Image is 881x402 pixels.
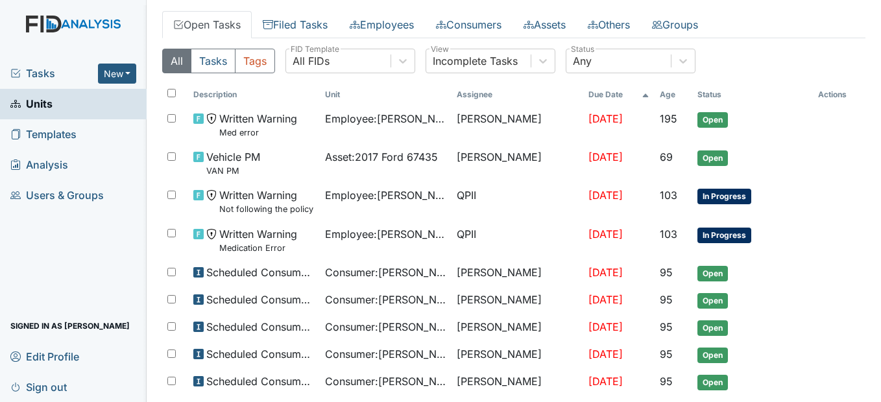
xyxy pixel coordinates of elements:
span: [DATE] [588,189,623,202]
a: Employees [339,11,425,38]
th: Toggle SortBy [188,84,320,106]
div: Type filter [162,49,275,73]
span: Edit Profile [10,346,79,366]
span: Consumer : [PERSON_NAME] [325,319,446,335]
span: Scheduled Consumer Chart Review [206,346,315,362]
span: In Progress [697,189,751,204]
span: In Progress [697,228,751,243]
a: Others [577,11,641,38]
span: Open [697,348,728,363]
span: 103 [660,228,677,241]
div: Any [573,53,592,69]
a: Consumers [425,11,513,38]
th: Toggle SortBy [583,84,655,106]
span: 95 [660,320,673,333]
th: Toggle SortBy [692,84,813,106]
a: Open Tasks [162,11,252,38]
span: Consumer : [PERSON_NAME][GEOGRAPHIC_DATA] [325,346,446,362]
span: Analysis [10,155,68,175]
td: [PERSON_NAME] [452,144,583,182]
span: [DATE] [588,112,623,125]
span: Written Warning Med error [219,111,297,139]
span: [DATE] [588,348,623,361]
td: [PERSON_NAME] [452,341,583,368]
span: Vehicle PM VAN PM [206,149,260,177]
a: Assets [513,11,577,38]
td: [PERSON_NAME] [452,314,583,341]
th: Toggle SortBy [320,84,452,106]
span: [DATE] [588,293,623,306]
input: Toggle All Rows Selected [167,89,176,97]
span: [DATE] [588,150,623,163]
span: Asset : 2017 Ford 67435 [325,149,438,165]
span: Templates [10,124,77,145]
td: [PERSON_NAME] [452,287,583,314]
span: Units [10,94,53,114]
td: QPII [452,221,583,259]
span: 103 [660,189,677,202]
span: Open [697,375,728,390]
a: Tasks [10,65,98,81]
span: [DATE] [588,320,623,333]
button: Tags [235,49,275,73]
td: [PERSON_NAME] [452,259,583,287]
span: Sign out [10,377,67,397]
span: Written Warning Not following the policy for medication [219,187,315,215]
div: All FIDs [293,53,330,69]
button: Tasks [191,49,235,73]
span: [DATE] [588,266,623,279]
span: Employee : [PERSON_NAME] [325,226,446,242]
span: Consumer : [PERSON_NAME] [325,292,446,307]
span: [DATE] [588,375,623,388]
span: Scheduled Consumer Chart Review [206,292,315,307]
span: Open [697,112,728,128]
small: Medication Error [219,242,297,254]
span: 69 [660,150,673,163]
span: [DATE] [588,228,623,241]
span: Users & Groups [10,185,104,206]
a: Filed Tasks [252,11,339,38]
div: Incomplete Tasks [433,53,518,69]
span: 95 [660,293,673,306]
small: Not following the policy for medication [219,203,315,215]
span: Open [697,293,728,309]
small: VAN PM [206,165,260,177]
th: Actions [813,84,865,106]
span: Open [697,266,728,281]
span: Open [697,150,728,166]
button: All [162,49,191,73]
td: [PERSON_NAME] [452,106,583,144]
span: Scheduled Consumer Chart Review [206,265,315,280]
a: Groups [641,11,709,38]
span: Open [697,320,728,336]
span: Scheduled Consumer Chart Review [206,373,315,389]
span: Scheduled Consumer Chart Review [206,319,315,335]
span: Written Warning Medication Error [219,226,297,254]
td: QPII [452,182,583,220]
span: Employee : [PERSON_NAME][GEOGRAPHIC_DATA] [325,187,446,203]
span: 195 [660,112,677,125]
small: Med error [219,126,297,139]
td: [PERSON_NAME] [452,368,583,396]
span: 95 [660,348,673,361]
th: Assignee [452,84,583,106]
span: Consumer : [PERSON_NAME] [325,373,446,389]
span: Signed in as [PERSON_NAME] [10,316,130,336]
span: Employee : [PERSON_NAME] [325,111,446,126]
button: New [98,64,137,84]
span: 95 [660,375,673,388]
span: 95 [660,266,673,279]
span: Consumer : [PERSON_NAME] [325,265,446,280]
th: Toggle SortBy [655,84,692,106]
